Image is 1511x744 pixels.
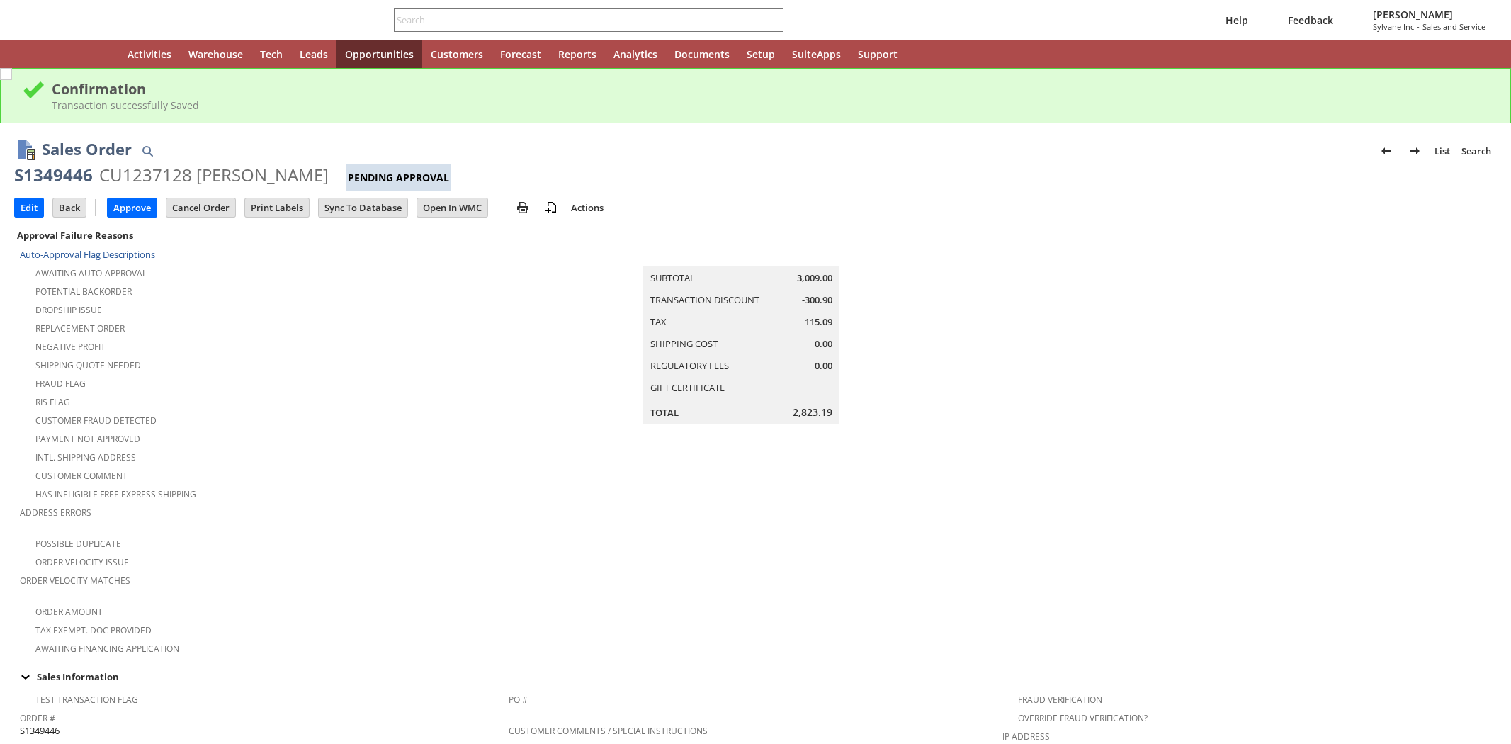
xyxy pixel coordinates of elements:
div: Confirmation [52,79,1489,98]
a: Address Errors [20,507,91,519]
a: Awaiting Financing Application [35,643,179,655]
span: Support [858,47,898,61]
span: Opportunities [345,47,414,61]
img: add-record.svg [543,199,560,216]
a: Potential Backorder [35,286,132,298]
a: Order Amount [35,606,103,618]
svg: Search [764,11,781,28]
span: S1349446 [20,724,60,738]
span: Help [1226,13,1248,27]
svg: Recent Records [26,45,43,62]
a: Customers [422,40,492,68]
a: RIS flag [35,396,70,408]
a: Analytics [605,40,666,68]
a: Leads [291,40,336,68]
a: Search [1456,140,1497,162]
a: Gift Certificate [650,381,725,394]
a: Recent Records [17,40,51,68]
a: Setup [738,40,783,68]
span: Forecast [500,47,541,61]
a: Awaiting Auto-Approval [35,267,147,279]
span: Sylvane Inc [1373,21,1414,32]
span: SuiteApps [792,47,841,61]
a: Home [85,40,119,68]
h1: Sales Order [42,137,132,161]
img: Quick Find [139,142,156,159]
span: 3,009.00 [797,271,832,285]
div: Transaction successfully Saved [52,98,1489,112]
input: Print Labels [245,198,309,217]
span: Activities [128,47,171,61]
input: Cancel Order [166,198,235,217]
a: Opportunities [336,40,422,68]
a: Tax [650,315,667,328]
a: Tax Exempt. Doc Provided [35,624,152,636]
div: CU1237128 [PERSON_NAME] [99,164,329,186]
a: IP Address [1002,731,1050,743]
div: S1349446 [14,164,93,186]
a: Order Velocity Issue [35,556,129,568]
a: PO # [509,694,528,706]
a: Customer Comments / Special Instructions [509,725,708,737]
a: Reports [550,40,605,68]
a: Customer Comment [35,470,128,482]
span: [PERSON_NAME] [1373,8,1485,21]
span: Sales and Service [1422,21,1485,32]
span: Customers [431,47,483,61]
span: Feedback [1288,13,1333,27]
a: List [1429,140,1456,162]
a: Order Velocity Matches [20,575,130,587]
a: Shipping Cost [650,337,718,350]
a: Subtotal [650,271,695,284]
a: Override Fraud Verification? [1018,712,1148,724]
a: Order # [20,712,55,724]
a: Support [849,40,906,68]
a: Warehouse [180,40,251,68]
input: Sync To Database [319,198,407,217]
a: SuiteApps [783,40,849,68]
span: Documents [674,47,730,61]
div: Approval Failure Reasons [14,226,503,244]
div: Pending Approval [346,164,451,191]
span: Leads [300,47,328,61]
input: Edit [15,198,43,217]
a: Payment not approved [35,433,140,445]
span: 2,823.19 [793,405,832,419]
svg: Shortcuts [60,45,77,62]
td: Sales Information [14,667,1497,686]
a: Actions [565,201,609,214]
a: Fraud Verification [1018,694,1102,706]
input: Back [53,198,86,217]
a: Test Transaction Flag [35,694,138,706]
span: 115.09 [805,315,832,329]
a: Has Ineligible Free Express Shipping [35,488,196,500]
input: Approve [108,198,157,217]
a: Possible Duplicate [35,538,121,550]
a: Tech [251,40,291,68]
span: Setup [747,47,775,61]
span: Reports [558,47,596,61]
span: Analytics [613,47,657,61]
a: Replacement Order [35,322,125,334]
a: Dropship Issue [35,304,102,316]
div: Shortcuts [51,40,85,68]
a: Auto-Approval Flag Descriptions [20,248,155,261]
img: print.svg [514,199,531,216]
a: Transaction Discount [650,293,759,306]
caption: Summary [643,244,839,266]
span: 0.00 [815,359,832,373]
span: - [1417,21,1420,32]
img: Next [1406,142,1423,159]
a: Total [650,406,679,419]
a: Forecast [492,40,550,68]
a: Negative Profit [35,341,106,353]
span: -300.90 [802,293,832,307]
a: Regulatory Fees [650,359,729,372]
a: Shipping Quote Needed [35,359,141,371]
img: Previous [1378,142,1395,159]
a: Activities [119,40,180,68]
span: Tech [260,47,283,61]
a: Intl. Shipping Address [35,451,136,463]
a: Documents [666,40,738,68]
input: Search [395,11,764,28]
